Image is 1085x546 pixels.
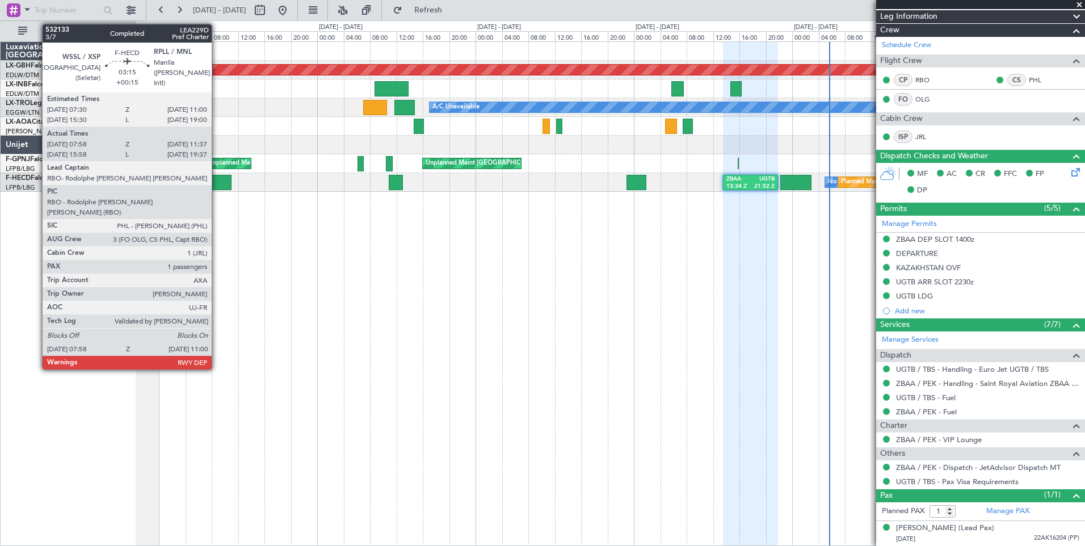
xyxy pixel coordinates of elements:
div: [DATE] - [DATE] [794,23,838,32]
a: EDLW/DTM [6,90,39,98]
a: LX-GBHFalcon 7X [6,62,62,69]
div: UGTB ARR SLOT 2230z [896,277,974,287]
div: 00:00 [792,31,818,41]
span: Cabin Crew [880,112,923,125]
div: 16:00 [581,31,607,41]
a: LFPB/LBG [6,183,35,192]
span: CR [975,169,985,180]
div: ZBAA DEP SLOT 1400z [896,234,974,244]
a: LX-TROLegacy 650 [6,100,66,107]
div: CP [894,74,912,86]
a: OLG [915,94,941,104]
a: RBO [915,75,941,85]
a: ZBAA / PEK - VIP Lounge [896,435,982,444]
span: Refresh [405,6,452,14]
span: AC [947,169,957,180]
span: MF [917,169,928,180]
span: Dispatch Checks and Weather [880,150,988,163]
div: 20:00 [766,31,792,41]
div: 21:52 Z [750,183,774,191]
a: UGTB / TBS - Fuel [896,393,956,402]
span: (1/1) [1044,489,1061,501]
div: CS [1007,74,1026,86]
a: Manage Services [882,334,939,346]
label: Planned PAX [882,506,924,517]
span: Dispatch [880,349,911,362]
div: 00:00 [476,31,502,41]
a: JRL [915,132,941,142]
a: LFPB/LBG [6,165,35,173]
div: 16:00 [264,31,291,41]
a: LX-AOACitation Mustang [6,119,87,125]
div: 12:00 [397,31,423,41]
span: LX-INB [6,81,28,88]
div: ZBAA [726,175,750,183]
div: 16:00 [739,31,766,41]
span: Services [880,318,910,331]
span: DP [917,185,927,196]
div: [DATE] - [DATE] [477,23,521,32]
a: Manage PAX [986,506,1029,517]
div: 08:00 [528,31,554,41]
div: 20:00 [449,31,476,41]
span: Others [880,447,905,460]
span: Leg Information [880,10,937,23]
div: [DATE] - [DATE] [161,23,204,32]
div: UGTB [750,175,774,183]
a: [PERSON_NAME]/QSA [6,127,73,136]
a: EDLW/DTM [6,71,39,79]
div: [DATE] - [DATE] [319,23,363,32]
a: F-HECDFalcon 7X [6,175,62,182]
div: Planned Maint [GEOGRAPHIC_DATA] ([GEOGRAPHIC_DATA]) [841,174,1020,191]
div: 12:00 [238,31,264,41]
div: 16:00 [423,31,449,41]
div: KAZAKHSTAN OVF [896,263,961,272]
div: 04:00 [819,31,845,41]
div: FO [894,93,912,106]
div: 20:00 [133,31,159,41]
div: [DATE] - [DATE] [636,23,679,32]
span: F-GPNJ [6,156,30,163]
div: A/C Unavailable [432,99,480,116]
div: 00:00 [634,31,660,41]
div: 00:00 [159,31,185,41]
a: LX-INBFalcon 900EX EASy II [6,81,95,88]
div: 20:00 [291,31,317,41]
span: LX-GBH [6,62,31,69]
div: 20:00 [608,31,634,41]
div: 12:00 [713,31,739,41]
div: [PERSON_NAME] (Lead Pax) [896,523,994,534]
div: 00:00 [317,31,343,41]
div: 13:34 Z [726,183,750,191]
input: Trip Number [35,2,100,19]
span: [DATE] - [DATE] [193,5,246,15]
a: ZBAA / PEK - Fuel [896,407,957,417]
div: 08:00 [212,31,238,41]
a: ZBAA / PEK - Handling - Saint Royal Aviation ZBAA / [GEOGRAPHIC_DATA] [896,379,1079,388]
div: Unplanned Maint [GEOGRAPHIC_DATA] ([GEOGRAPHIC_DATA]) [208,155,395,172]
span: LX-AOA [6,119,32,125]
div: Add new [895,306,1079,316]
div: 04:00 [661,31,687,41]
div: UGTB LDG [896,291,933,301]
div: 08:00 [687,31,713,41]
button: All Aircraft [12,22,123,40]
div: 12:00 [555,31,581,41]
span: Pax [880,489,893,502]
a: F-GPNJFalcon 900EX [6,156,73,163]
span: All Aircraft [30,27,120,35]
span: Flight Crew [880,54,922,68]
div: 08:00 [845,31,871,41]
div: 04:00 [186,31,212,41]
a: UGTB / TBS - Handling - Euro Jet UGTB / TBS [896,364,1049,374]
a: Manage Permits [882,219,937,230]
div: 08:00 [370,31,396,41]
a: UGTB / TBS - Pax Visa Requirements [896,477,1019,486]
span: Charter [880,419,907,432]
button: Refresh [388,1,456,19]
span: Permits [880,203,907,216]
div: Unplanned Maint [GEOGRAPHIC_DATA] ([GEOGRAPHIC_DATA]) [426,155,612,172]
div: DEPARTURE [896,249,938,258]
span: FFC [1004,169,1017,180]
a: Schedule Crew [882,40,931,51]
